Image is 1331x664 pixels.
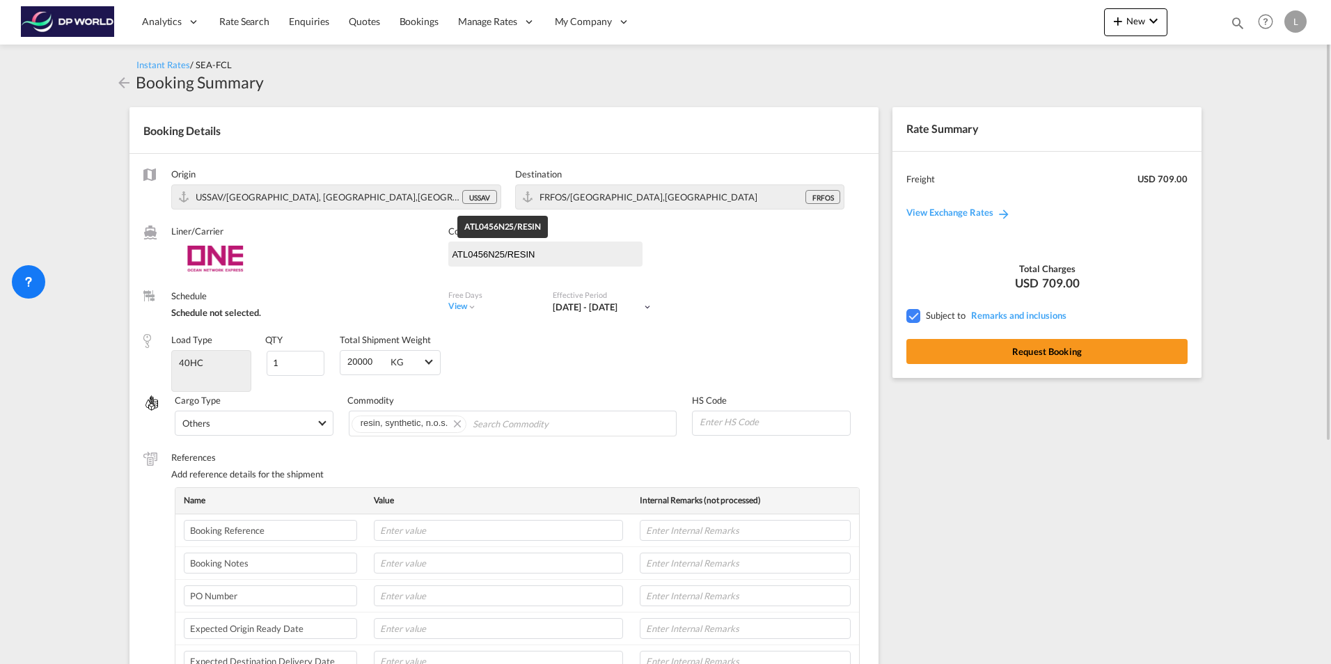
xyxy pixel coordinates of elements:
[143,124,221,137] span: Booking Details
[1042,275,1080,292] span: 709.00
[374,553,623,574] input: Enter value
[374,520,623,541] input: Enter value
[1110,13,1126,29] md-icon: icon-plus 400-fg
[540,191,757,203] span: FRFOS/Fos-sur-Mer,Europe
[349,411,677,436] md-chips-wrap: Chips container. Use arrow keys to select chips.
[631,488,859,514] th: Internal Remarks (not processed)
[448,290,538,300] label: Free Days
[892,107,1202,150] div: Rate Summary
[553,290,677,300] label: Effective Period
[340,333,431,346] div: Total Shipment Weight
[182,418,210,429] div: Others
[171,451,865,464] label: References
[1137,173,1188,185] div: USD 709.00
[347,394,679,406] label: Commodity
[448,248,570,260] div: ATL0456N25/RESIN
[1284,10,1307,33] div: L
[458,15,517,29] span: Manage Rates
[1230,15,1245,36] div: icon-magnify
[391,356,404,367] div: KG
[555,15,612,29] span: My Company
[175,394,333,406] label: Cargo Type
[289,15,329,27] span: Enquiries
[173,352,249,373] input: Load Type
[997,207,1011,221] md-icon: icon-arrow-right
[445,416,466,430] button: Remove resin, synthetic, n.o.s.
[906,173,935,185] div: Freight
[1230,15,1245,31] md-icon: icon-magnify
[184,618,357,639] input: Enter label
[906,339,1188,364] button: Request Booking
[219,15,269,27] span: Rate Search
[400,15,439,27] span: Bookings
[374,618,623,639] input: Enter value
[142,15,182,29] span: Analytics
[267,351,325,376] input: Qty
[171,468,865,480] div: Add reference details for the shipment
[805,190,840,204] div: FRFOS
[692,394,851,406] label: HS Code
[698,411,850,432] input: Enter HS Code
[171,168,501,180] label: Origin
[1110,15,1162,26] span: New
[171,290,434,302] label: Schedule
[1254,10,1284,35] div: Help
[184,585,357,606] input: Enter label
[968,310,1066,321] span: REMARKSINCLUSIONS
[448,301,477,313] div: Viewicon-chevron-down
[1145,13,1162,29] md-icon: icon-chevron-down
[365,488,631,514] th: Value
[553,301,617,313] div: 19 Aug 2025 - 30 Sep 2025
[464,219,540,235] div: ATL0456N25/RESIN
[265,333,283,346] div: QTY
[171,242,434,276] div: ONE
[473,413,600,435] input: Search Commodity
[171,242,258,276] img: ONE
[136,71,264,93] div: Booking Summary
[643,302,652,312] md-icon: icon-chevron-down
[175,411,333,436] md-select: Select Cargo type: Others
[349,15,379,27] span: Quotes
[361,416,451,430] div: resin, synthetic, n.o.s.. Press delete to remove this chip.
[906,275,1188,292] div: USD
[640,585,851,606] input: Enter Internal Remarks
[175,488,365,514] th: Name
[346,351,386,372] input: Weight
[171,306,434,319] div: Schedule not selected.
[462,190,497,204] div: USSAV
[448,225,643,237] label: Contract / Rate Agreement / Tariff / Spot Pricing Reference Number
[640,618,851,639] input: Enter Internal Remarks
[361,418,448,428] span: resin, synthetic, n.o.s.
[21,6,115,38] img: c08ca190194411f088ed0f3ba295208c.png
[171,225,434,237] label: Liner/Carrier
[1104,8,1167,36] button: icon-plus 400-fgNewicon-chevron-down
[515,168,845,180] label: Destination
[892,193,1025,232] a: View Exchange Rates
[1254,10,1277,33] span: Help
[906,262,1188,275] div: Total Charges
[196,191,510,203] span: USSAV/Savannah, GA,Americas
[136,59,190,70] span: Instant Rates
[190,59,232,70] span: / SEA-FCL
[116,74,132,91] md-icon: icon-arrow-left
[467,302,477,312] md-icon: icon-chevron-down
[143,226,157,239] md-icon: /assets/icons/custom/liner-aaa8ad.svg
[926,310,966,321] span: Subject to
[116,71,136,93] div: icon-arrow-left
[171,333,212,346] div: Load Type
[184,553,357,574] input: Enter label
[640,520,851,541] input: Enter Internal Remarks
[184,520,357,541] input: Enter label
[374,585,623,606] input: Enter value
[640,553,851,574] input: Enter Internal Remarks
